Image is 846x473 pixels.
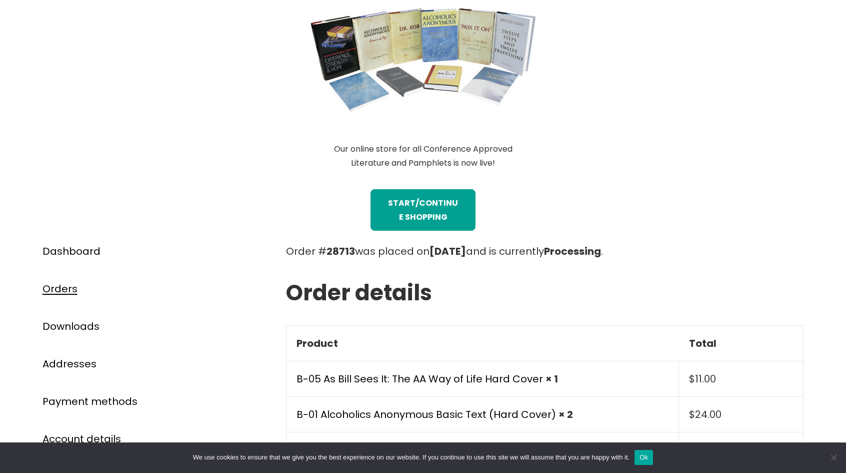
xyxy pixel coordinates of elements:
[42,319,99,333] a: Downloads
[679,326,803,361] th: Total
[286,279,804,307] h2: Order details
[370,189,476,231] a: STart/continue shopping
[689,372,695,386] span: $
[689,372,716,386] bdi: 11.00
[689,407,721,421] bdi: 24.00
[558,407,573,421] strong: × 2
[544,244,601,258] mark: Processing
[828,452,838,462] span: No
[42,282,77,296] a: Orders
[42,432,121,446] a: Account details
[286,326,678,361] th: Product
[263,138,583,170] figcaption: Our online store for all Conference Approved Literature and Pamphlets is now live!
[634,450,653,465] button: Ok
[42,244,100,258] a: Dashboard
[545,372,558,386] strong: × 1
[429,244,466,258] mark: [DATE]
[193,452,629,462] span: We use cookies to ensure that we give you the best experience on our website. If you continue to ...
[42,357,96,371] a: Addresses
[42,394,137,408] a: Payment methods
[689,407,695,421] span: $
[326,244,355,258] mark: 28713
[296,372,543,386] a: B-05 As Bill Sees It: The AA Way of Life Hard Cover
[286,243,804,260] p: Order # was placed on and is currently .
[296,407,556,421] a: B-01 Alcoholics Anonymous Basic Text (Hard Cover)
